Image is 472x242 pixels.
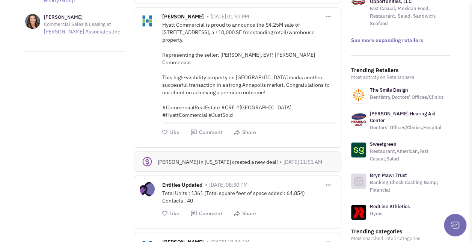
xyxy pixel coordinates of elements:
[209,181,247,188] span: [DATE] 08:30 PM
[169,129,179,136] span: Like
[44,28,120,35] a: [PERSON_NAME] Associates Inc
[190,210,222,217] button: Comment
[162,13,204,22] span: [PERSON_NAME]
[162,21,335,119] div: Hyatt Commercial is proud to announce the $4.25M sale of [STREET_ADDRESS], a ±10,000 SF freestand...
[370,124,450,132] p: Doctors’ Offices/Clinics,Hospital
[351,142,366,157] img: www.sweetgreen.com
[370,179,450,194] p: Banking,Check Cashing &amp; Financial
[370,5,450,27] p: Fast Casual, Mexican Food, Restaurant, Salad, Sandwich, Seafood
[234,129,256,136] button: Share
[162,189,335,204] div: Total Units : 1361 (Total square feet of space added : 64,854) Contacts : 40
[44,14,124,21] h3: [PERSON_NAME]
[162,181,202,190] span: Entities Updated
[169,210,179,217] span: Like
[370,94,443,101] p: Dentistry,Doctors’ Offices/Clinics
[351,37,423,44] a: See more expanding retailers
[370,203,410,210] a: RedLine Athletics
[234,210,256,217] button: Share
[162,129,179,136] button: Like
[370,110,436,124] a: [PERSON_NAME] Hearing Aid Center
[370,210,410,218] p: Gyms
[370,141,397,147] a: Sweetgreen
[351,67,450,74] h3: Trending Retailers
[284,159,322,165] span: [DATE] 11:51 AM
[370,87,408,93] a: The Smile Design
[351,228,450,235] h3: Trending categories
[162,210,179,217] button: Like
[190,129,222,136] button: Comment
[44,21,111,27] span: Commercial Sales & Leasing at
[351,74,450,81] p: Most activity on Retailsphere
[158,159,333,165] div: [PERSON_NAME] in [US_STATE] created a new deal!
[370,172,407,178] a: Bryn Mawr Trust
[370,148,450,163] p: Restaurant,American,Fast Casual,Salad
[351,174,366,189] img: icon-retailer-placeholder.png
[211,13,249,20] span: [DATE] 01:57 PM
